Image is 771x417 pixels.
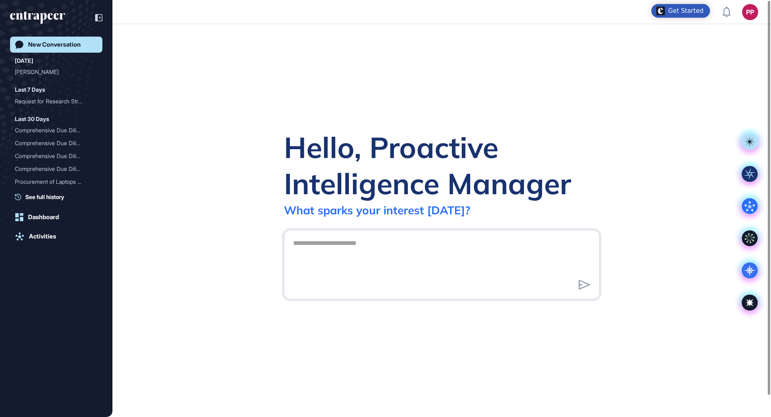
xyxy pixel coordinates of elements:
[10,209,102,225] a: Dashboard
[15,137,91,150] div: Comprehensive Due Diligen...
[284,203,470,217] div: What sparks your interest [DATE]?
[10,228,102,244] a: Activities
[15,95,91,108] div: Request for Research Stru...
[10,37,102,53] a: New Conversation
[656,6,665,15] img: launcher-image-alternative-text
[15,150,98,162] div: Comprehensive Due Diligence and Competitor Intelligence Report for Marsirius in Healthtech
[28,41,81,48] div: New Conversation
[10,11,65,24] div: entrapeer-logo
[742,4,758,20] button: PP
[15,56,33,66] div: [DATE]
[15,66,98,78] div: Reese
[15,193,102,201] a: See full history
[15,124,98,137] div: Comprehensive Due Diligence and Competitor Intelligence Report for WeFarm: Market Insights and St...
[15,124,91,137] div: Comprehensive Due Diligen...
[15,175,91,188] div: Procurement of Laptops an...
[15,162,98,175] div: Comprehensive Due Diligence Report for Healysense in AI-Driven Hybrid Solutions
[29,233,56,240] div: Activities
[15,162,91,175] div: Comprehensive Due Diligen...
[668,7,704,15] div: Get Started
[15,85,45,94] div: Last 7 Days
[284,129,600,201] div: Hello, Proactive Intelligence Manager
[15,66,91,78] div: [PERSON_NAME]
[15,95,98,108] div: Request for Research Structure Details
[15,137,98,150] div: Comprehensive Due Diligence and Competitor Intelligence Report for Sensed AI in the AI SAR Market
[15,150,91,162] div: Comprehensive Due Diligen...
[15,175,98,188] div: Procurement of Laptops and Cisco Switches for Office Setup
[15,114,49,124] div: Last 30 Days
[28,214,59,221] div: Dashboard
[651,4,710,18] div: Open Get Started checklist
[25,193,64,201] span: See full history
